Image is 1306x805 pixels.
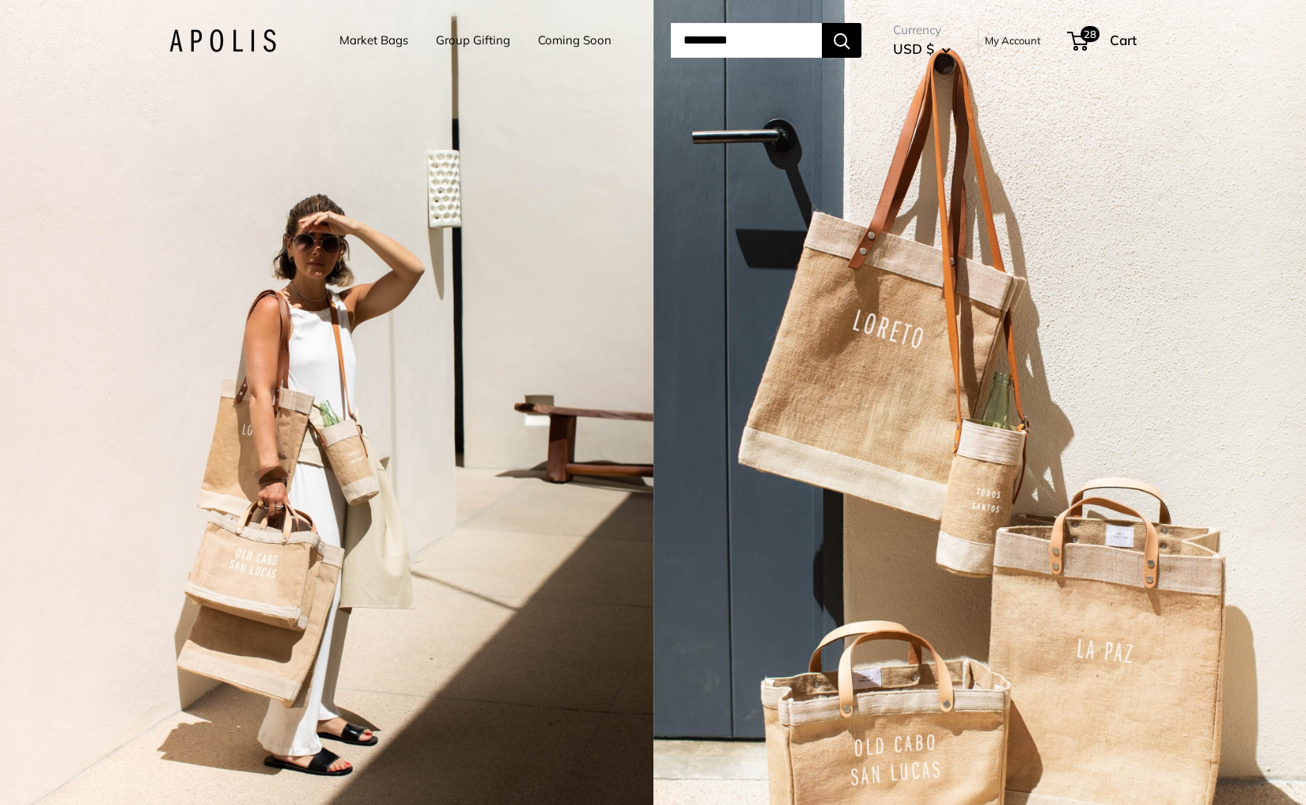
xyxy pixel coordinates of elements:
button: USD $ [893,36,951,62]
span: Cart [1110,32,1137,48]
button: Search [822,23,861,58]
a: Coming Soon [538,29,611,51]
a: 28 Cart [1069,28,1137,53]
span: 28 [1081,26,1100,42]
a: Group Gifting [436,29,510,51]
a: Market Bags [339,29,408,51]
span: Currency [893,19,951,41]
img: Apolis [169,29,276,52]
a: My Account [985,31,1041,50]
input: Search... [671,23,822,58]
span: USD $ [893,40,934,57]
